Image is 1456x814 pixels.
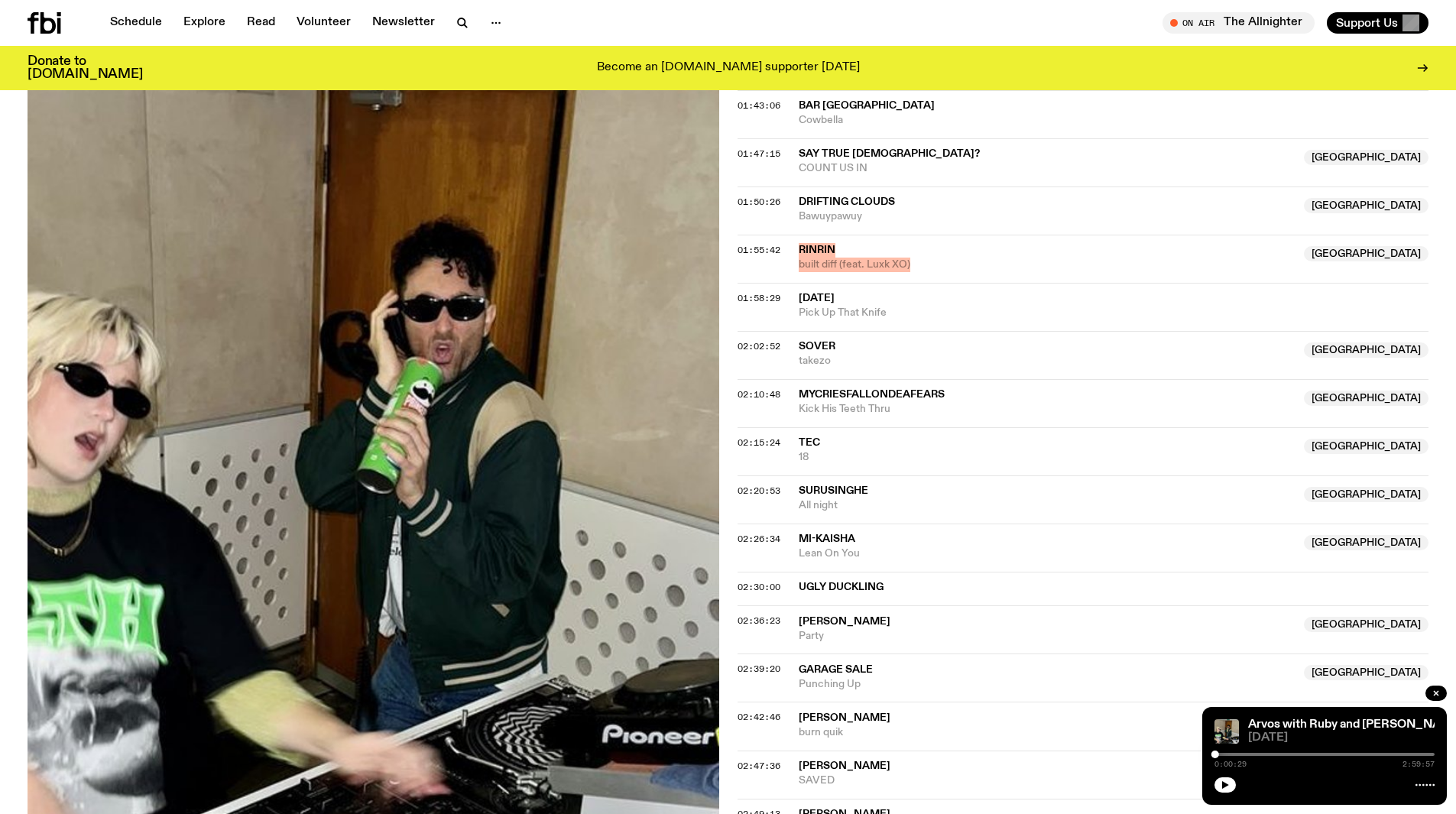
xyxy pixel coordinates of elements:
span: Kick His Teeth Thru [799,402,1295,417]
span: [GEOGRAPHIC_DATA] [1304,665,1428,680]
span: [PERSON_NAME] [799,616,890,627]
span: 2:59:57 [1402,760,1435,768]
button: 01:58:29 [738,294,780,303]
span: 02:10:48 [738,388,780,401]
button: 01:50:26 [738,198,780,206]
span: 02:36:23 [738,615,780,627]
span: [PERSON_NAME] [799,760,890,771]
span: 01:58:29 [738,292,780,304]
button: 02:42:46 [738,713,780,722]
button: Support Us [1327,12,1428,34]
span: COUNT US IN [799,161,1295,176]
span: [GEOGRAPHIC_DATA] [1304,535,1428,550]
span: [GEOGRAPHIC_DATA] [1304,487,1428,502]
span: 01:43:06 [738,99,780,112]
a: Read [238,12,284,34]
span: Party [799,629,1295,644]
span: Cowbella [799,113,1429,128]
span: Tune in live [1179,17,1307,28]
span: Punching Up [799,677,1295,692]
span: All night [799,498,1295,513]
span: [GEOGRAPHIC_DATA] [1304,391,1428,406]
span: [PERSON_NAME] [799,712,890,723]
span: SOVER [799,341,835,352]
span: Garage Sale [799,664,873,675]
button: 02:30:00 [738,583,780,592]
span: Lean On You [799,546,1295,561]
span: [GEOGRAPHIC_DATA] [1304,150,1428,165]
span: 01:50:26 [738,196,780,208]
button: 01:43:06 [738,102,780,110]
span: Say True [DEMOGRAPHIC_DATA]? [799,148,980,159]
span: Mi-kaisha [799,533,855,544]
button: 01:55:42 [738,246,780,255]
span: [DATE] [799,293,835,303]
span: 02:26:34 [738,533,780,545]
a: Newsletter [363,12,444,34]
span: 02:20:53 [738,485,780,497]
span: [GEOGRAPHIC_DATA] [1304,198,1428,213]
span: 01:55:42 [738,244,780,256]
button: 02:02:52 [738,342,780,351]
span: [GEOGRAPHIC_DATA] [1304,439,1428,454]
span: 0:00:29 [1214,760,1247,768]
span: Support Us [1336,16,1398,30]
span: built diff (feat. Luxk XO) [799,258,1295,272]
span: 02:02:52 [738,340,780,352]
span: [GEOGRAPHIC_DATA] [1304,617,1428,632]
span: 02:47:36 [738,760,780,772]
span: Drifting Clouds [799,196,895,207]
span: burn quik [799,725,1429,740]
span: 02:15:24 [738,436,780,449]
a: Volunteer [287,12,360,34]
span: [GEOGRAPHIC_DATA] [1304,246,1428,261]
span: Tec [799,437,820,448]
span: SAVED [799,773,1295,788]
p: Become an [DOMAIN_NAME] supporter [DATE] [597,61,860,75]
span: Bawuypawuy [799,209,1295,224]
span: [DATE] [1248,732,1435,744]
button: 02:36:23 [738,617,780,625]
a: Schedule [101,12,171,34]
span: 02:30:00 [738,581,780,593]
button: 02:26:34 [738,535,780,543]
span: UGLY DUCKLING [799,580,1420,595]
span: RinRin [799,245,835,255]
span: takezo [799,354,1295,368]
button: 01:47:15 [738,150,780,158]
h3: Donate to [DOMAIN_NAME] [28,55,143,81]
span: 01:47:15 [738,148,780,160]
button: 02:39:20 [738,665,780,673]
button: 02:15:24 [738,439,780,447]
span: Surusinghe [799,485,868,496]
span: 18 [799,450,1295,465]
button: 02:20:53 [738,487,780,495]
button: 02:10:48 [738,391,780,399]
img: Ruby wears a Collarbones t shirt and pretends to play the DJ decks, Al sings into a pringles can.... [1214,719,1239,744]
button: On AirThe Allnighter [1163,12,1315,34]
button: 02:47:36 [738,762,780,770]
a: Explore [174,12,235,34]
span: mycriesfallondeafears [799,389,945,400]
span: Pick Up That Knife [799,306,1429,320]
span: [GEOGRAPHIC_DATA] [1304,342,1428,358]
span: 02:42:46 [738,711,780,723]
span: bar [GEOGRAPHIC_DATA] [799,100,935,111]
span: 02:39:20 [738,663,780,675]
